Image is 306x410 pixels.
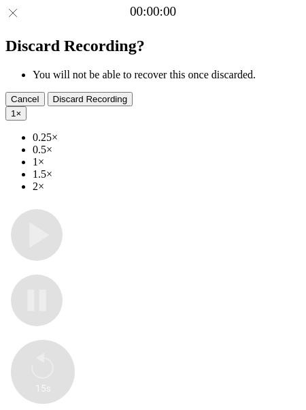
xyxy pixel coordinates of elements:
li: You will not be able to recover this once discarded. [33,69,301,81]
h2: Discard Recording? [5,37,301,55]
li: 0.25× [33,131,301,144]
span: 1 [11,108,16,119]
li: 1.5× [33,168,301,180]
button: Discard Recording [48,92,133,106]
li: 2× [33,180,301,193]
li: 1× [33,156,301,168]
li: 0.5× [33,144,301,156]
a: 00:00:00 [130,4,176,19]
button: Cancel [5,92,45,106]
button: 1× [5,106,27,121]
